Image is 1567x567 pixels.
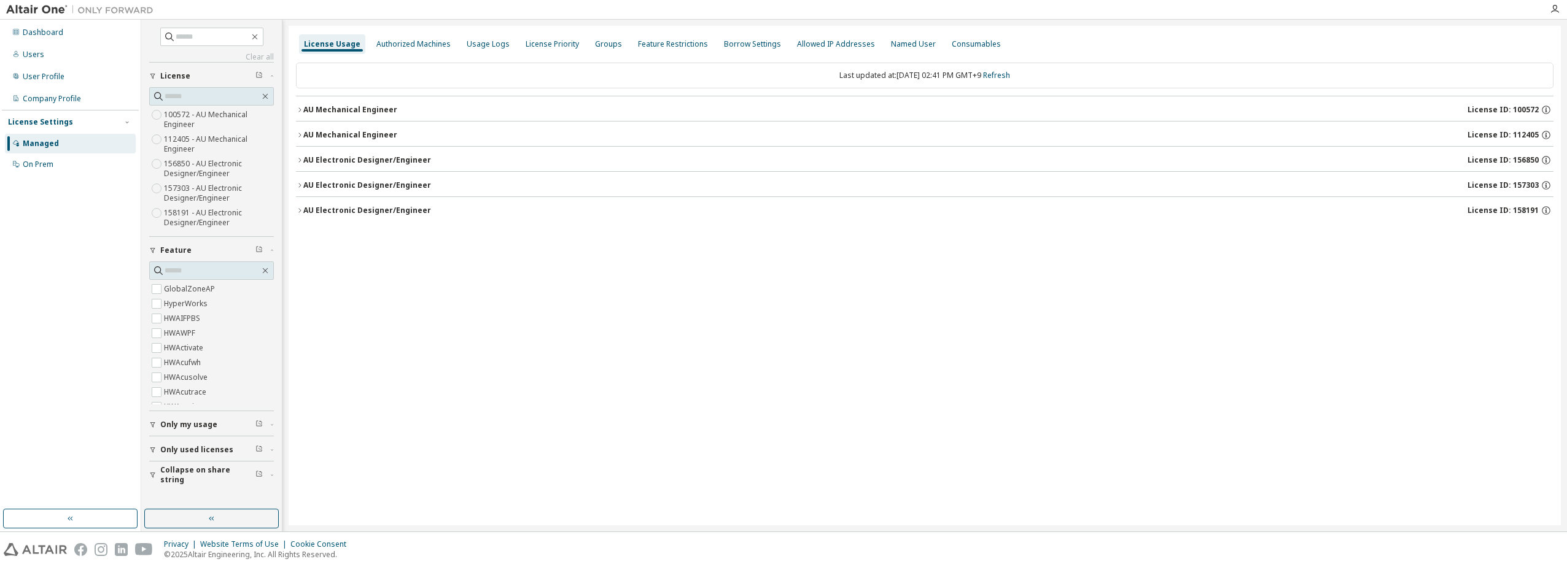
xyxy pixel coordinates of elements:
[303,130,397,140] div: AU Mechanical Engineer
[164,399,206,414] label: HWAcuview
[797,39,875,49] div: Allowed IP Addresses
[164,282,217,296] label: GlobalZoneAP
[526,39,579,49] div: License Priority
[23,72,64,82] div: User Profile
[164,539,200,549] div: Privacy
[4,543,67,556] img: altair_logo.svg
[164,107,274,132] label: 100572 - AU Mechanical Engineer
[304,39,360,49] div: License Usage
[164,311,203,326] label: HWAIFPBS
[160,445,233,455] span: Only used licenses
[255,420,263,430] span: Clear filter
[724,39,781,49] div: Borrow Settings
[200,539,290,549] div: Website Terms of Use
[255,71,263,81] span: Clear filter
[255,245,263,255] span: Clear filter
[164,549,354,560] p: © 2025 Altair Engineering, Inc. All Rights Reserved.
[1468,155,1539,165] span: License ID: 156850
[1468,130,1539,140] span: License ID: 112405
[296,147,1553,174] button: AU Electronic Designer/EngineerLicense ID: 156850
[376,39,451,49] div: Authorized Machines
[149,461,274,488] button: Collapse on share string
[74,543,87,556] img: facebook.svg
[290,539,354,549] div: Cookie Consent
[135,543,153,556] img: youtube.svg
[95,543,107,556] img: instagram.svg
[983,70,1010,80] a: Refresh
[303,206,431,215] div: AU Electronic Designer/Engineer
[1468,105,1539,115] span: License ID: 100572
[115,543,128,556] img: linkedin.svg
[255,470,263,480] span: Clear filter
[149,411,274,438] button: Only my usage
[160,245,192,255] span: Feature
[164,355,203,370] label: HWAcufwh
[6,4,160,16] img: Altair One
[164,181,274,206] label: 157303 - AU Electronic Designer/Engineer
[164,206,274,230] label: 158191 - AU Electronic Designer/Engineer
[1468,206,1539,215] span: License ID: 158191
[164,156,274,181] label: 156850 - AU Electronic Designer/Engineer
[23,28,63,37] div: Dashboard
[160,465,255,485] span: Collapse on share string
[296,197,1553,224] button: AU Electronic Designer/EngineerLicense ID: 158191
[149,436,274,463] button: Only used licenses
[296,96,1553,123] button: AU Mechanical EngineerLicense ID: 100572
[303,105,397,115] div: AU Mechanical Engineer
[1468,180,1539,190] span: License ID: 157303
[160,71,190,81] span: License
[164,370,210,385] label: HWAcusolve
[303,155,431,165] div: AU Electronic Designer/Engineer
[164,326,198,341] label: HWAWPF
[164,132,274,156] label: 112405 - AU Mechanical Engineer
[23,94,81,104] div: Company Profile
[23,50,44,60] div: Users
[891,39,936,49] div: Named User
[164,296,210,311] label: HyperWorks
[303,180,431,190] div: AU Electronic Designer/Engineer
[149,237,274,264] button: Feature
[23,160,53,169] div: On Prem
[296,172,1553,199] button: AU Electronic Designer/EngineerLicense ID: 157303
[164,341,206,355] label: HWActivate
[255,445,263,455] span: Clear filter
[23,139,59,148] div: Managed
[296,63,1553,88] div: Last updated at: [DATE] 02:41 PM GMT+9
[952,39,1001,49] div: Consumables
[595,39,622,49] div: Groups
[296,121,1553,148] button: AU Mechanical EngineerLicense ID: 112405
[638,39,708,49] div: Feature Restrictions
[149,63,274,90] button: License
[8,117,73,127] div: License Settings
[467,39,510,49] div: Usage Logs
[160,420,217,430] span: Only my usage
[164,385,209,399] label: HWAcutrace
[149,52,274,62] a: Clear all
